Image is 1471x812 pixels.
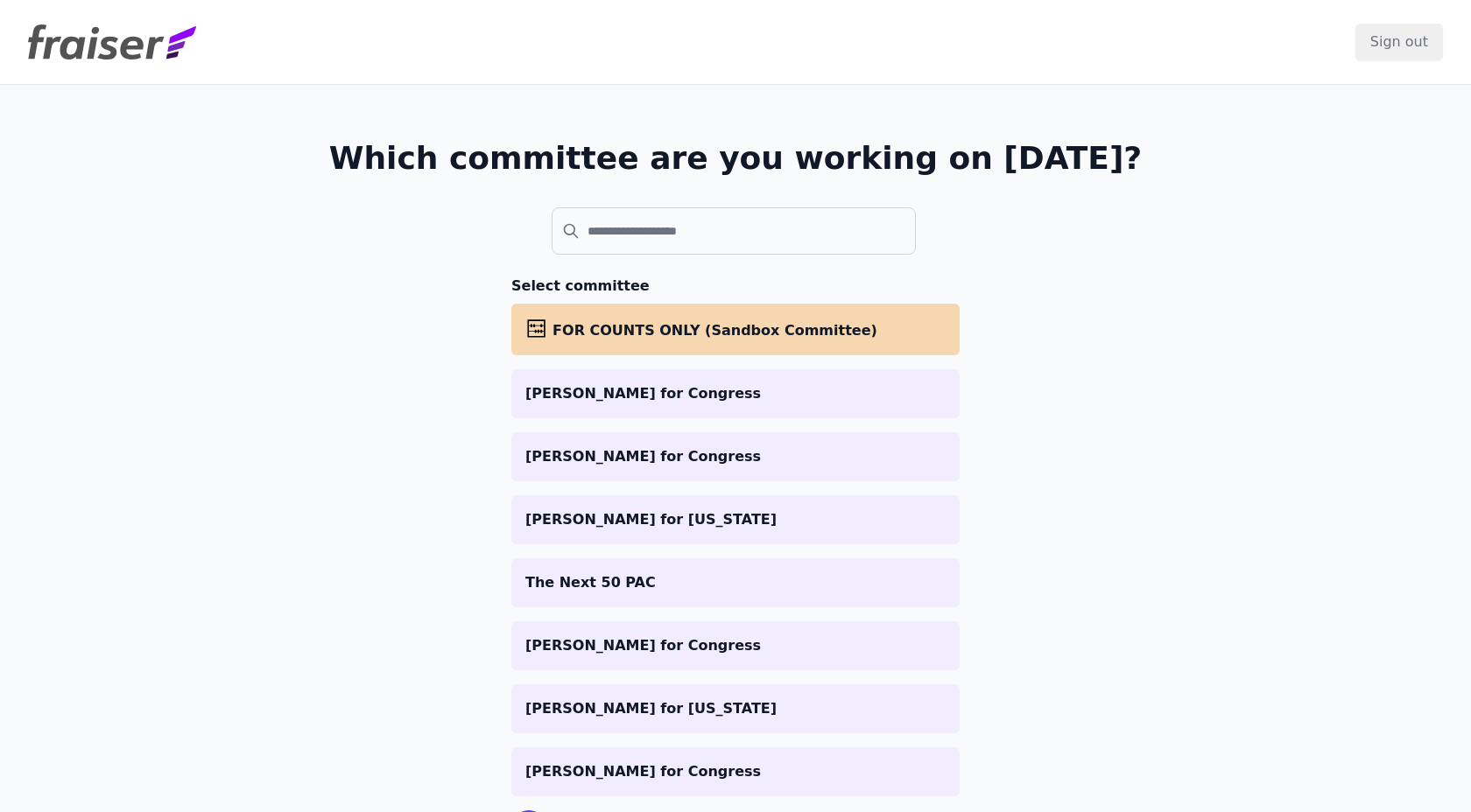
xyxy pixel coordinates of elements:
[1355,24,1443,60] input: Sign out
[511,369,960,418] a: [PERSON_NAME] for Congress
[553,322,877,339] span: FOR COUNTS ONLY (Sandbox Committee)
[329,141,1143,176] h1: Which committee are you working on [DATE]?
[525,761,946,782] p: [PERSON_NAME] for Congress
[511,276,960,297] h3: Select committee
[511,621,960,670] a: [PERSON_NAME] for Congress
[511,747,960,796] a: [PERSON_NAME] for Congress
[525,572,946,593] p: The Next 50 PAC
[28,24,196,59] img: Fraiser Logo
[511,558,960,607] a: The Next 50 PAC
[525,383,946,404] p: [PERSON_NAME] for Congress
[525,509,946,530] p: [PERSON_NAME] for [US_STATE]
[525,698,946,719] p: [PERSON_NAME] for [US_STATE]
[525,446,946,467] p: [PERSON_NAME] for Congress
[511,432,960,481] a: [PERSON_NAME] for Congress
[511,495,960,544] a: [PERSON_NAME] for [US_STATE]
[511,684,960,733] a: [PERSON_NAME] for [US_STATE]
[525,635,946,656] p: [PERSON_NAME] for Congress
[511,304,960,355] a: FOR COUNTS ONLY (Sandbox Committee)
